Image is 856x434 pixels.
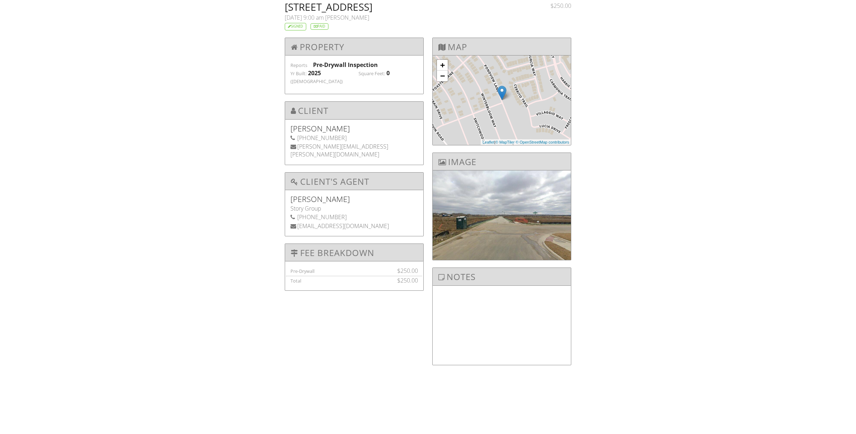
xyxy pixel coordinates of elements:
div: 2025 [308,69,321,77]
div: Paid [311,23,328,30]
a: Zoom out [437,71,448,81]
h3: Fee Breakdown [285,244,423,261]
h5: [PERSON_NAME] [290,125,418,132]
div: $250.00 [381,267,418,275]
h5: [PERSON_NAME] [290,196,418,203]
div: 0 [386,69,390,77]
div: [EMAIL_ADDRESS][DOMAIN_NAME] [290,222,418,230]
label: Reports [290,62,307,68]
h2: [STREET_ADDRESS] [285,2,522,12]
div: | [481,139,571,145]
h3: Notes [433,268,571,285]
div: Story Group [290,204,418,212]
a: Zoom in [437,60,448,71]
div: Pre-Drywall Inspection [313,61,418,69]
a: Leaflet [482,140,494,144]
div: [PERSON_NAME][EMAIL_ADDRESS][PERSON_NAME][DOMAIN_NAME] [290,143,418,159]
h3: Property [285,38,423,56]
a: © OpenStreetMap contributors [516,140,569,144]
span: [PERSON_NAME] [325,14,369,21]
label: Pre-Drywall [290,268,314,274]
label: Square Feet: [359,71,385,77]
h3: Map [433,38,571,56]
label: Yr Built: [290,71,307,77]
label: ([DEMOGRAPHIC_DATA]) [290,78,343,85]
div: [PHONE_NUMBER] [290,134,418,142]
div: $250.00 [531,2,571,10]
span: [DATE] 9:00 am [285,14,324,21]
h3: Client [285,102,423,119]
div: Signed [285,23,306,30]
label: Total [290,278,301,284]
a: © MapTiler [495,140,515,144]
div: $250.00 [381,276,418,284]
h3: Image [433,153,571,170]
div: [PHONE_NUMBER] [290,213,418,221]
h3: Client's Agent [285,173,423,190]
